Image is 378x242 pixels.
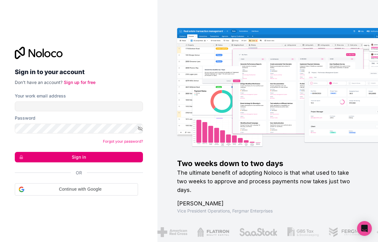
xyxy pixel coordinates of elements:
[177,169,358,194] h2: The ultimate benefit of adopting Noloco is that what used to take two weeks to approve and proces...
[177,199,358,208] h1: [PERSON_NAME]
[15,183,138,196] div: Continue with Google
[76,170,82,176] span: Or
[64,80,96,85] a: Sign up for free
[15,124,143,133] input: Password
[15,66,143,77] h2: Sign in to your account
[15,101,143,111] input: Email address
[287,227,319,237] img: /assets/gbstax-C-GtDUiK.png
[15,93,66,99] label: Your work email address
[357,221,372,236] div: Open Intercom Messenger
[177,159,358,169] h1: Two weeks down to two days
[197,227,229,237] img: /assets/flatiron-C8eUkumj.png
[177,208,358,214] h1: Vice President Operations , Fergmar Enterprises
[27,186,134,192] span: Continue with Google
[15,80,63,85] span: Don't have an account?
[157,227,187,237] img: /assets/american-red-cross-BAupjrZR.png
[328,227,366,237] img: /assets/fergmar-CudnrXN5.png
[239,227,278,237] img: /assets/saastock-C6Zbiodz.png
[15,115,35,121] label: Password
[103,139,143,144] a: Forgot your password?
[15,152,143,162] button: Sign in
